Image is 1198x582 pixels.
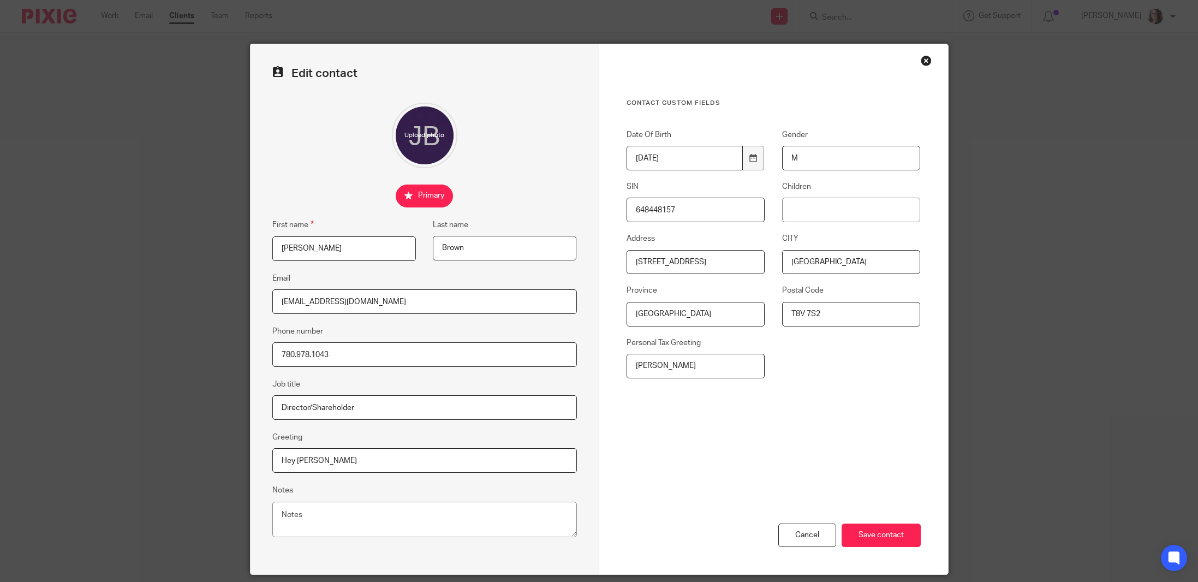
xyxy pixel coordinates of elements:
[778,524,836,547] div: Cancel
[272,66,577,81] h2: Edit contact
[272,379,300,390] label: Job title
[842,524,921,547] input: Save contact
[627,129,765,140] label: Date Of Birth
[627,337,765,348] label: Personal Tax Greeting
[272,326,323,337] label: Phone number
[627,99,921,108] h3: Contact Custom fields
[272,218,314,231] label: First name
[433,219,468,230] label: Last name
[627,285,765,296] label: Province
[782,129,921,140] label: Gender
[272,448,577,473] input: e.g. Dear Mrs. Appleseed or Hi Sam
[782,181,921,192] label: Children
[272,485,293,496] label: Notes
[272,432,302,443] label: Greeting
[627,146,743,170] input: YYYY-MM-DD
[782,233,921,244] label: CITY
[627,233,765,244] label: Address
[921,55,932,66] div: Close this dialog window
[782,285,921,296] label: Postal Code
[627,181,765,192] label: SIN
[272,273,290,284] label: Email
